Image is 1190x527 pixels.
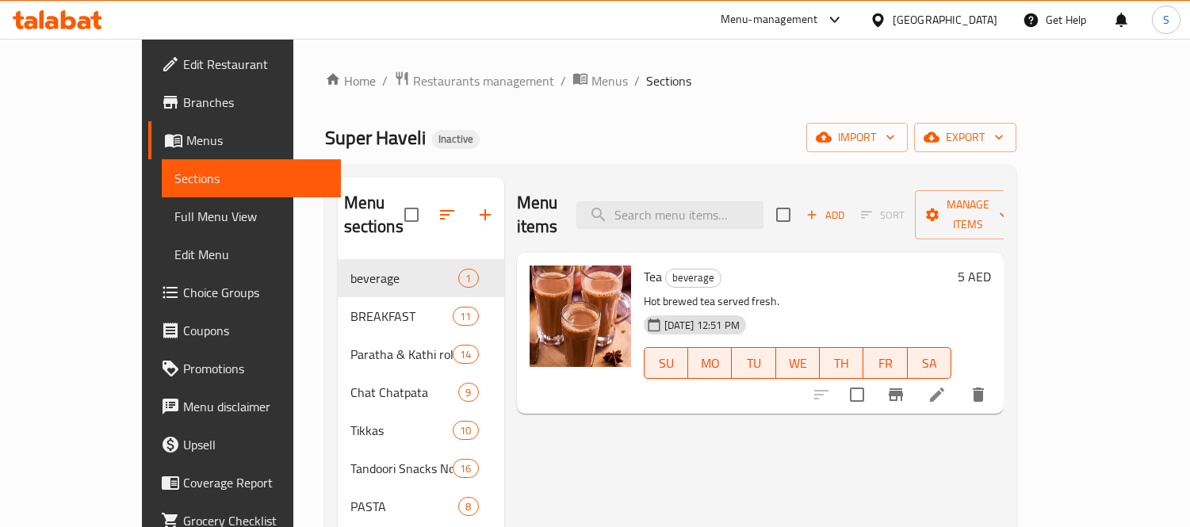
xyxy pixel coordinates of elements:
div: items [453,345,478,364]
a: Restaurants management [394,71,554,91]
button: delete [959,376,997,414]
div: items [458,383,478,402]
span: Edit Restaurant [183,55,328,74]
span: Menus [591,71,628,90]
div: Chat Chatpata9 [338,373,504,411]
span: Add item [800,203,851,227]
h6: 5 AED [958,265,991,288]
li: / [382,71,388,90]
span: Sort sections [428,196,466,234]
div: Tikkas10 [338,411,504,449]
a: Branches [148,83,341,121]
a: Menu disclaimer [148,388,341,426]
a: Upsell [148,426,341,464]
div: PASTA8 [338,487,504,525]
div: Menu-management [721,10,818,29]
span: TU [738,352,769,375]
span: S [1163,11,1169,29]
span: Inactive [432,132,480,146]
button: Add [800,203,851,227]
span: Promotions [183,359,328,378]
span: 16 [453,461,477,476]
nav: breadcrumb [325,71,1016,91]
a: Promotions [148,349,341,388]
span: WE [782,352,813,375]
span: Select section first [851,203,915,227]
div: Inactive [432,130,480,149]
span: Sections [174,169,328,188]
a: Choice Groups [148,273,341,311]
button: SA [908,347,951,379]
h2: Menu sections [344,191,404,239]
p: Hot brewed tea served fresh. [644,292,951,311]
span: Select to update [840,378,874,411]
button: TH [820,347,863,379]
li: / [634,71,640,90]
a: Edit Restaurant [148,45,341,83]
span: 9 [459,385,477,400]
span: Chat Chatpata [350,383,459,402]
span: 8 [459,499,477,514]
button: import [806,123,908,152]
span: beverage [350,269,459,288]
span: Tikkas [350,421,453,440]
button: WE [776,347,820,379]
div: Tandoori Snacks Non Veg.16 [338,449,504,487]
span: BREAKFAST [350,307,453,326]
span: 1 [459,271,477,286]
button: Branch-specific-item [877,376,915,414]
span: Paratha & Kathi roll [350,345,453,364]
a: Edit menu item [928,385,947,404]
span: Coverage Report [183,473,328,492]
a: Menus [148,121,341,159]
div: items [453,307,478,326]
span: 11 [453,309,477,324]
li: / [561,71,566,90]
span: 10 [453,423,477,438]
div: beverage [665,269,721,288]
div: BREAKFAST11 [338,297,504,335]
span: Branches [183,93,328,112]
div: beverage1 [338,259,504,297]
span: FR [870,352,901,375]
button: Manage items [915,190,1021,239]
span: Edit Menu [174,245,328,264]
span: Select section [767,198,800,231]
span: Full Menu View [174,207,328,226]
span: Restaurants management [413,71,554,90]
span: SA [914,352,945,375]
div: items [453,459,478,478]
span: import [819,128,895,147]
span: [DATE] 12:51 PM [658,318,746,333]
span: PASTA [350,497,459,516]
span: Select all sections [395,198,428,231]
span: TH [826,352,857,375]
span: Tea [644,265,662,288]
button: TU [732,347,775,379]
button: Add section [466,196,504,234]
span: export [927,128,1004,147]
span: beverage [666,269,721,287]
span: Sections [646,71,691,90]
button: SU [644,347,688,379]
button: FR [863,347,907,379]
a: Edit Menu [162,235,341,273]
span: Menu disclaimer [183,397,328,416]
div: items [458,269,478,288]
input: search [576,201,763,229]
span: Super Haveli [325,120,426,155]
span: Coupons [183,321,328,340]
span: Upsell [183,435,328,454]
button: export [914,123,1016,152]
span: Tandoori Snacks Non Veg. [350,459,453,478]
span: Add [804,206,847,224]
a: Full Menu View [162,197,341,235]
a: Coupons [148,311,341,349]
span: Menus [186,131,328,150]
